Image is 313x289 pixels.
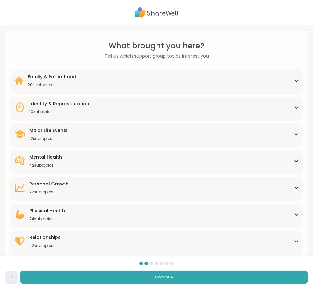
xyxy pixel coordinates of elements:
div: Identity & Representation [29,100,89,107]
div: Relationships [29,234,61,241]
span: What brought you here? [109,40,204,52]
img: ShareWell Logo [135,5,179,20]
div: 42 subtopics [29,163,62,168]
div: Major Life Events [29,127,68,134]
div: Personal Growth [29,181,69,187]
div: Physical Health [29,207,65,214]
div: 20 subtopics [28,83,76,88]
div: 10 subtopics [29,109,89,114]
div: 24 subtopics [29,216,65,221]
div: 12 subtopics [29,136,68,141]
div: 22 subtopics [29,243,61,248]
div: 22 subtopics [29,190,69,195]
div: Mental Health [29,154,62,160]
div: Family & Parenthood [28,74,76,80]
button: Continue [20,271,308,284]
span: Continue [155,274,173,280]
span: Tell us which support group topics interest you [104,53,209,60]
